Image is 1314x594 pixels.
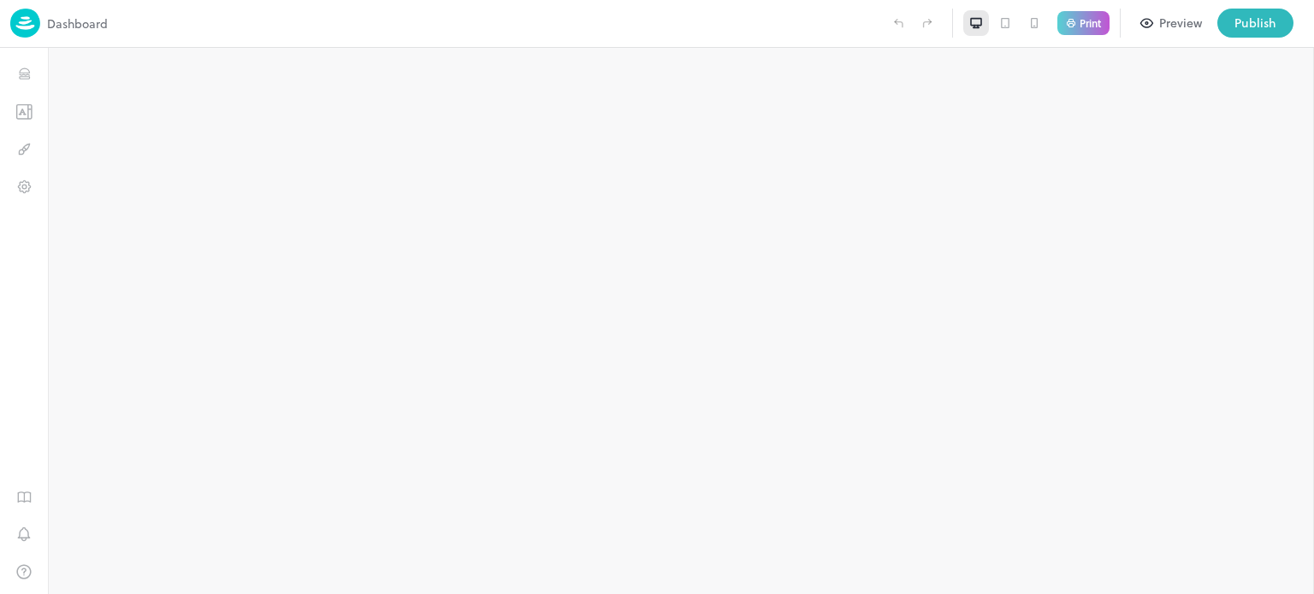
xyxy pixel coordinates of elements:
[1080,18,1101,28] p: Print
[1234,14,1276,32] div: Publish
[1217,9,1293,38] button: Publish
[913,9,942,38] label: Redo (Ctrl + Y)
[10,9,40,38] img: logo-86c26b7e.jpg
[47,15,108,32] p: Dashboard
[1159,14,1202,32] div: Preview
[884,9,913,38] label: Undo (Ctrl + Z)
[1131,9,1212,38] button: Preview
